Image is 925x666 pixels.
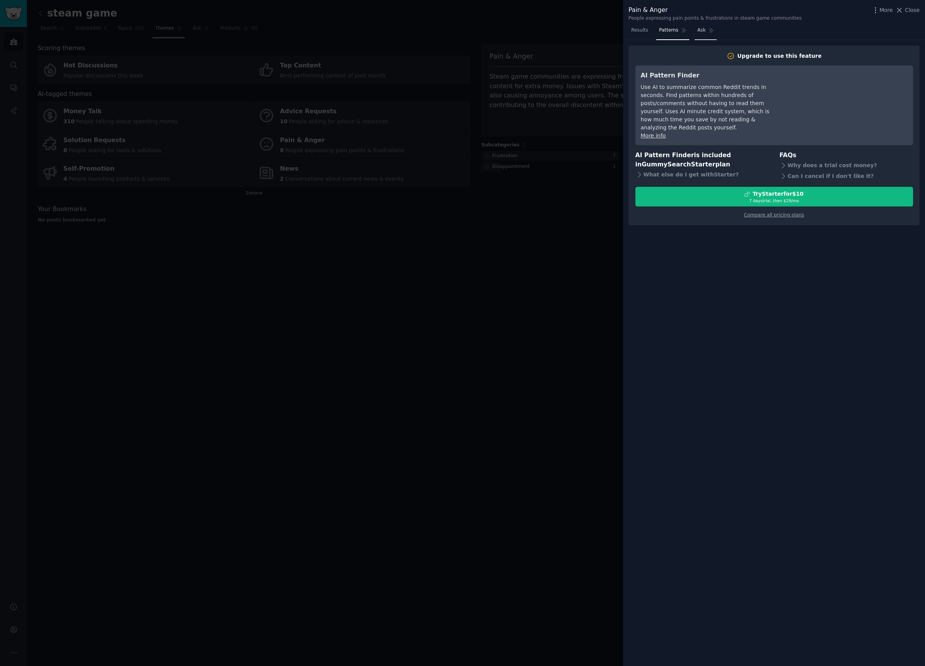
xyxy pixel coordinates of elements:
div: Upgrade to use this feature [737,52,822,60]
span: Close [905,6,920,14]
button: Close [895,6,920,14]
div: Use AI to summarize common Reddit trends in seconds. Find patterns within hundreds of posts/comme... [641,83,781,132]
h3: AI Pattern Finder is included in plan [635,151,769,169]
div: Can I cancel if I don't like it? [779,171,913,181]
div: Pain & Anger [628,5,802,15]
div: 7 days trial, then $ 29 /mo [636,198,913,203]
a: Patterns [656,24,689,40]
span: Patterns [659,27,678,34]
a: Ask [695,24,717,40]
div: What else do I get with Starter ? [635,169,769,180]
span: Results [631,27,648,34]
div: Why does a trial cost money? [779,160,913,171]
span: More [880,6,893,14]
a: Results [628,24,651,40]
button: More [871,6,893,14]
a: More info [641,133,666,139]
span: GummySearch Starter [642,161,715,168]
div: Try Starter for $10 [752,190,803,198]
a: Compare all pricing plans [744,212,804,218]
iframe: YouTube video player [792,71,908,129]
button: TryStarterfor$107 daystrial, then $29/mo [635,187,913,206]
h3: FAQs [779,151,913,160]
div: People expressing pain points & frustrations in steam game communities [628,15,802,22]
span: Ask [697,27,706,34]
h3: AI Pattern Finder [641,71,781,81]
